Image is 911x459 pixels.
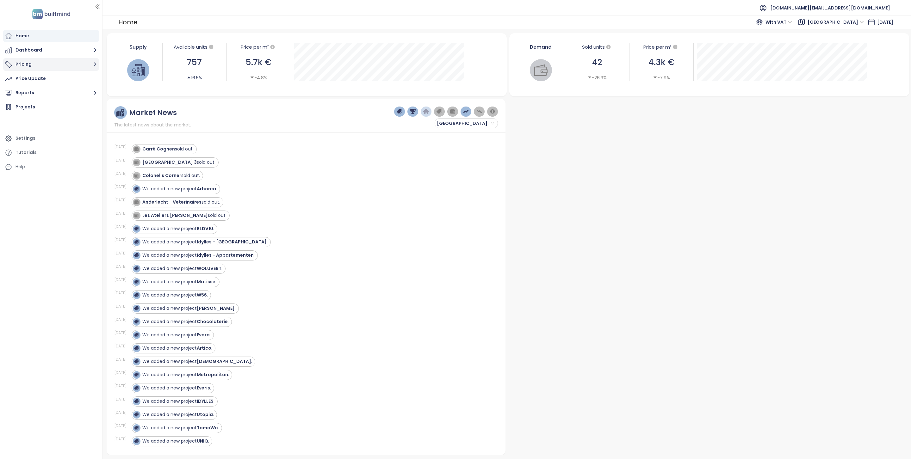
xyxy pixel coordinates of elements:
strong: Utopia [197,411,213,418]
div: We added a new project . [142,318,229,325]
span: caret-up [187,75,191,80]
strong: [PERSON_NAME] [197,305,235,311]
div: 5.7k € [230,56,288,69]
img: icon [134,226,139,231]
a: Home [3,30,99,42]
strong: Idylles - Appartementen [197,252,254,258]
div: [DATE] [114,237,130,243]
img: wallet-dark-grey.png [450,109,455,114]
div: [DATE] [114,396,130,402]
img: icon [134,253,139,257]
div: We added a new project . [142,239,268,245]
div: We added a new project . [142,265,222,272]
div: [DATE] [114,423,130,429]
img: icon [134,279,139,284]
div: -7.9% [653,74,670,81]
strong: Everis [197,385,210,391]
strong: [GEOGRAPHIC_DATA] 3 [142,159,197,165]
div: We added a new project . [142,345,212,352]
strong: Evora [197,332,210,338]
div: We added a new project . [142,278,216,285]
strong: [DEMOGRAPHIC_DATA] [197,358,251,364]
strong: Arborea [197,186,216,192]
div: We added a new project . [142,358,252,365]
div: We added a new project . [142,186,217,192]
button: Reports [3,87,99,99]
img: icon [134,319,139,324]
div: [DATE] [114,264,130,269]
div: [DATE] [114,330,130,336]
img: house [132,64,145,77]
div: We added a new project . [142,385,211,391]
div: We added a new project . [142,252,255,259]
div: [DATE] [114,250,130,256]
span: With VAT [765,17,792,27]
strong: WOLUVERT [197,265,221,272]
strong: Colonel's Corner [142,172,181,179]
div: [DATE] [114,157,130,163]
button: Dashboard [3,44,99,57]
span: Brussels [808,17,864,27]
a: Price Update [3,72,99,85]
strong: Chocolaterie [197,318,228,325]
div: Help [3,161,99,173]
div: Demand [520,43,562,51]
img: icon [134,187,139,191]
div: [DATE] [114,277,130,283]
img: icon [134,293,139,297]
strong: Carré Coghen [142,146,175,152]
strong: Idylles - [GEOGRAPHIC_DATA] [197,239,267,245]
img: icon [134,412,139,417]
div: Market News [129,109,177,117]
a: Tutorials [3,146,99,159]
img: icon [134,266,139,271]
div: Price Update [15,75,46,83]
img: wallet [534,64,548,77]
div: [DATE] [114,171,130,176]
div: Settings [15,134,35,142]
div: sold out. [142,159,215,166]
div: [DATE] [114,410,130,415]
strong: UNIQ [197,438,208,444]
div: 4.3k € [633,56,690,69]
div: Supply [117,43,159,51]
img: icon [134,439,139,443]
div: sold out. [142,199,220,205]
img: icon [134,333,139,337]
div: [DATE] [114,317,130,322]
img: icon [134,240,139,244]
img: icon [134,306,139,310]
div: 16.5% [187,74,202,81]
div: Home [15,32,29,40]
div: [DATE] [114,303,130,309]
img: icon [134,425,139,430]
img: price-tag-dark-blue.png [397,109,402,114]
div: [DATE] [114,224,130,229]
img: icon [134,200,139,204]
div: [DATE] [114,211,130,216]
div: Available units [166,43,223,51]
div: Sold units [568,43,626,51]
span: [DOMAIN_NAME][EMAIL_ADDRESS][DOMAIN_NAME] [770,0,890,15]
div: Price per m² [241,43,269,51]
div: [DATE] [114,370,130,376]
img: icon [134,213,139,217]
span: Brussels [437,119,494,128]
img: icon [134,160,139,164]
div: Projects [15,103,35,111]
strong: TomoWo [197,425,218,431]
div: We added a new project . [142,332,211,338]
div: Price per m² [633,43,690,51]
div: sold out. [142,212,226,219]
strong: Matisse [197,278,215,285]
div: We added a new project . [142,438,209,444]
div: Home [118,16,138,28]
span: caret-down [653,75,657,80]
div: sold out. [142,146,194,152]
img: icon [134,359,139,364]
img: icon [134,173,139,178]
a: Settings [3,132,99,145]
div: [DATE] [114,383,130,389]
div: We added a new project . [142,305,236,312]
strong: BLDV10 [197,225,213,232]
